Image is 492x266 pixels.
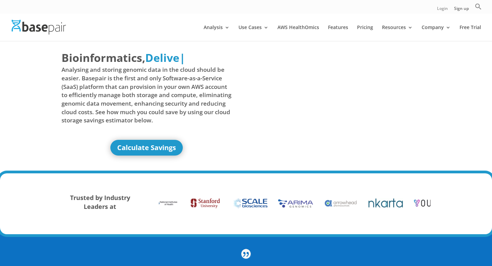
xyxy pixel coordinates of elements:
[70,194,130,211] strong: Trusted by Industry Leaders at
[61,66,232,124] span: Analysing and storing genomic data in the cloud should be easier. Basepair is the first and only ...
[422,25,451,41] a: Company
[328,25,348,41] a: Features
[382,25,413,41] a: Resources
[460,25,481,41] a: Free Trial
[179,50,186,65] span: |
[110,140,183,156] a: Calculate Savings
[454,6,469,14] a: Sign up
[437,6,448,14] a: Login
[204,25,230,41] a: Analysis
[475,3,482,10] svg: Search
[357,25,373,41] a: Pricing
[251,50,421,146] iframe: Basepair - NGS Analysis Simplified
[12,20,66,35] img: Basepair
[61,50,145,66] span: Bioinformatics,
[238,25,269,41] a: Use Cases
[475,3,482,14] a: Search Icon Link
[277,25,319,41] a: AWS HealthOmics
[145,50,179,65] span: Delive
